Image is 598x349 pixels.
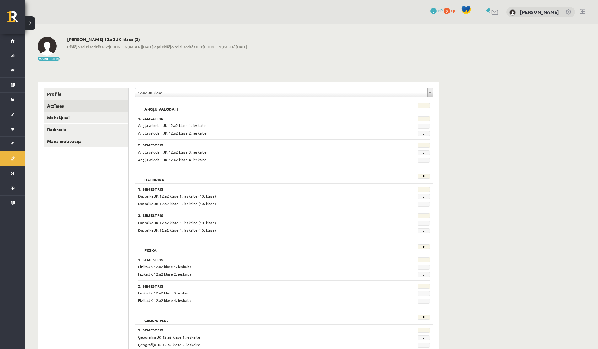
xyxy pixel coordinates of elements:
span: - [418,228,430,233]
span: Ģeogrāfija JK 12.a2 klase 2. ieskaite [138,342,200,347]
span: - [418,265,430,270]
h2: [PERSON_NAME] 12.a2 JK klase (3) [67,37,247,42]
span: - [418,124,430,129]
h3: 2. Semestris [138,284,380,288]
h3: 1. Semestris [138,257,380,262]
span: 3 [430,8,437,14]
span: xp [451,8,455,13]
a: Mana motivācija [44,135,128,147]
span: 02:[PHONE_NUMBER][DATE] 00:[PHONE_NUMBER][DATE] [67,44,247,50]
span: Angļu valoda II JK 12.a2 klase 3. ieskaite [138,150,207,155]
a: [PERSON_NAME] [520,9,559,15]
span: - [418,150,430,155]
h2: Fizika [138,244,163,251]
span: Datorika JK 12.a2 klase 4. ieskaite (10. klase) [138,228,216,233]
span: - [418,343,430,348]
h2: Datorika [138,174,170,180]
span: - [418,194,430,199]
img: Rebeka Trofimova [38,37,57,56]
a: Radinieki [44,124,128,135]
b: Pēdējo reizi redzēts [67,44,104,49]
a: 12.a2 JK klase [135,88,433,97]
h3: 1. Semestris [138,187,380,191]
span: Fizika JK 12.a2 klase 3. ieskaite [138,290,192,295]
span: 0 [444,8,450,14]
h3: 1. Semestris [138,116,380,121]
a: Maksājumi [44,112,128,124]
button: Mainīt bildi [38,57,60,61]
span: Datorika JK 12.a2 klase 3. ieskaite (10. klase) [138,220,216,225]
span: - [418,335,430,340]
span: Angļu valoda II JK 12.a2 klase 4. ieskaite [138,157,207,162]
span: mP [438,8,443,13]
h2: Ģeogrāfija [138,315,174,321]
span: - [418,158,430,163]
span: - [418,291,430,296]
span: - [418,221,430,226]
span: - [418,272,430,277]
h3: 2. Semestris [138,213,380,218]
span: Ģeogrāfija JK 12.a2 klase 1. ieskaite [138,335,200,340]
b: Iepriekšējo reizi redzēts [153,44,197,49]
img: Rebeka Trofimova [509,9,516,16]
span: Fizika JK 12.a2 klase 2. ieskaite [138,272,192,277]
a: 0 xp [444,8,458,13]
h2: Angļu valoda II [138,103,184,109]
span: Datorika JK 12.a2 klase 2. ieskaite (10. klase) [138,201,216,206]
span: Angļu valoda II JK 12.a2 klase 1. ieskaite [138,123,207,128]
span: 12.a2 JK klase [138,88,425,97]
a: 3 mP [430,8,443,13]
a: Atzīmes [44,100,128,112]
span: - [418,131,430,136]
span: - [418,299,430,304]
a: Profils [44,88,128,100]
span: Angļu valoda II JK 12.a2 klase 2. ieskaite [138,130,207,135]
a: Rīgas 1. Tālmācības vidusskola [7,11,25,27]
span: Datorika JK 12.a2 klase 1. ieskaite (10. klase) [138,193,216,198]
h3: 1. Semestris [138,328,380,332]
span: Fizika JK 12.a2 klase 4. ieskaite [138,298,192,303]
h3: 2. Semestris [138,143,380,147]
span: - [418,202,430,207]
span: Fizika JK 12.a2 klase 1. ieskaite [138,264,192,269]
